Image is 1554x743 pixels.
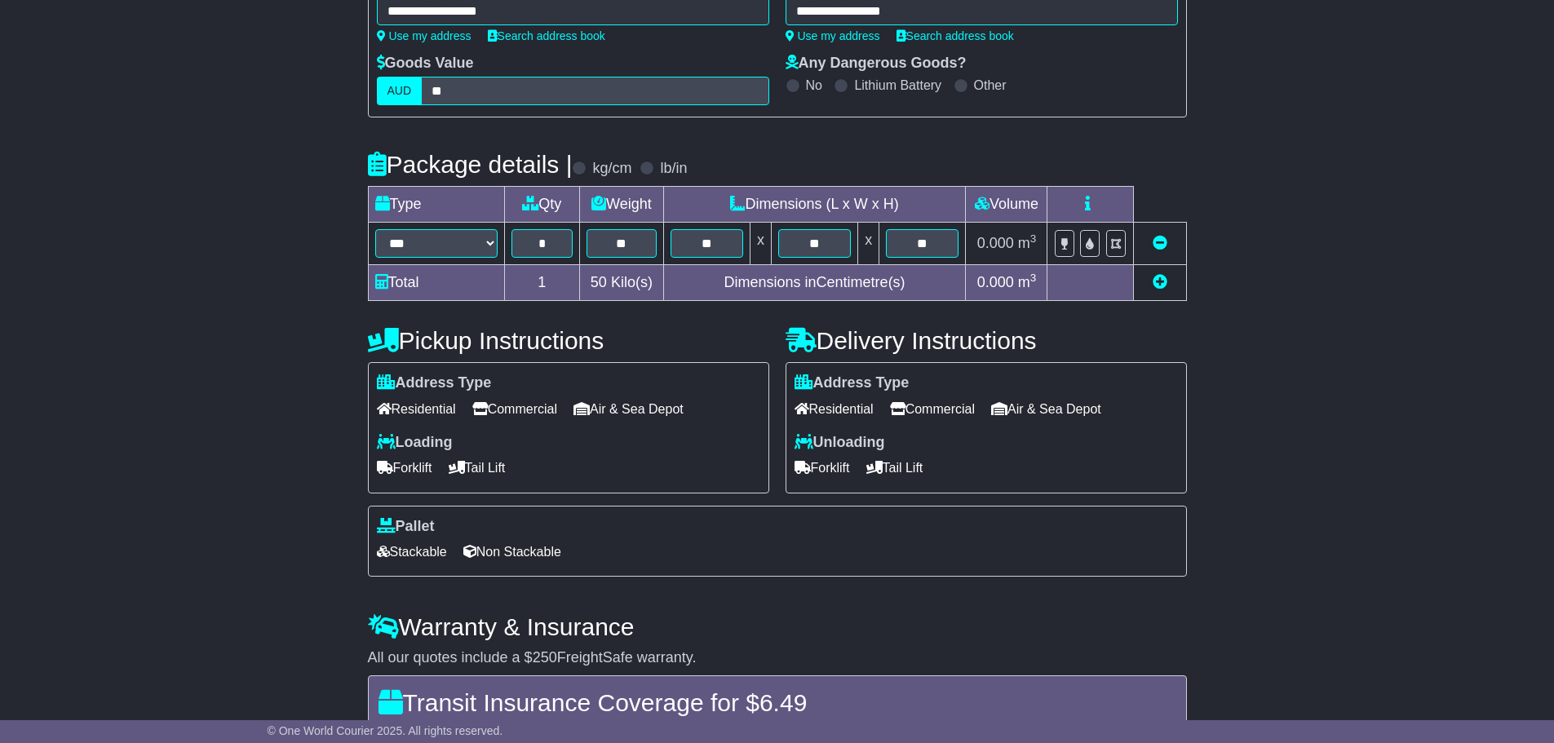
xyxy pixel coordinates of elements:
span: 0.000 [977,235,1014,251]
sup: 3 [1030,272,1037,284]
a: Use my address [786,29,880,42]
label: Any Dangerous Goods? [786,55,967,73]
a: Remove this item [1153,235,1167,251]
a: Search address book [488,29,605,42]
span: Commercial [890,396,975,422]
span: 50 [591,274,607,290]
span: Residential [795,396,874,422]
td: Dimensions (L x W x H) [663,187,966,223]
label: Loading [377,434,453,452]
td: Qty [504,187,580,223]
h4: Transit Insurance Coverage for $ [379,689,1176,716]
label: Pallet [377,518,435,536]
td: x [750,223,771,265]
label: Goods Value [377,55,474,73]
td: 1 [504,265,580,301]
td: Dimensions in Centimetre(s) [663,265,966,301]
h4: Pickup Instructions [368,327,769,354]
td: Kilo(s) [580,265,664,301]
span: Tail Lift [449,455,506,480]
span: Air & Sea Depot [991,396,1101,422]
label: Unloading [795,434,885,452]
td: Type [368,187,504,223]
span: © One World Courier 2025. All rights reserved. [268,724,503,737]
span: 6.49 [759,689,807,716]
h4: Delivery Instructions [786,327,1187,354]
span: Forklift [377,455,432,480]
span: m [1018,235,1037,251]
span: Residential [377,396,456,422]
h4: Package details | [368,151,573,178]
span: 0.000 [977,274,1014,290]
span: m [1018,274,1037,290]
a: Use my address [377,29,472,42]
span: Air & Sea Depot [573,396,684,422]
span: Forklift [795,455,850,480]
label: Address Type [377,374,492,392]
label: AUD [377,77,423,105]
div: All our quotes include a $ FreightSafe warranty. [368,649,1187,667]
label: No [806,77,822,93]
sup: 3 [1030,232,1037,245]
span: 250 [533,649,557,666]
span: Commercial [472,396,557,422]
label: Address Type [795,374,910,392]
label: Lithium Battery [854,77,941,93]
span: Non Stackable [463,539,561,564]
td: Volume [966,187,1047,223]
label: Other [974,77,1007,93]
td: x [858,223,879,265]
label: kg/cm [592,160,631,178]
td: Total [368,265,504,301]
a: Add new item [1153,274,1167,290]
span: Tail Lift [866,455,923,480]
label: lb/in [660,160,687,178]
h4: Warranty & Insurance [368,613,1187,640]
a: Search address book [897,29,1014,42]
span: Stackable [377,539,447,564]
td: Weight [580,187,664,223]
